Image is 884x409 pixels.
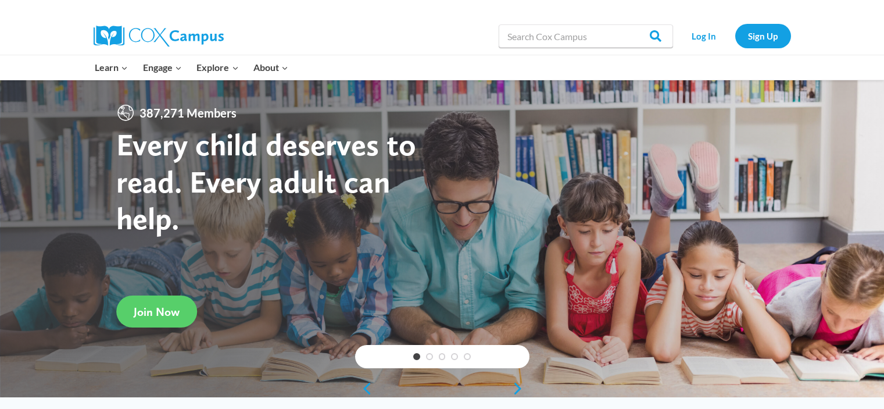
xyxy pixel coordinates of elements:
img: Cox Campus [94,26,224,47]
a: next [512,382,529,396]
strong: Every child deserves to read. Every adult can help. [116,126,416,237]
span: Learn [95,60,128,75]
input: Search Cox Campus [499,24,673,48]
nav: Secondary Navigation [679,24,791,48]
a: 5 [464,353,471,360]
span: Explore [196,60,238,75]
a: 2 [426,353,433,360]
a: 1 [413,353,420,360]
a: 3 [439,353,446,360]
nav: Primary Navigation [88,55,296,80]
a: previous [355,382,373,396]
span: Engage [143,60,182,75]
a: 4 [451,353,458,360]
a: Join Now [116,296,197,328]
a: Log In [679,24,729,48]
span: 387,271 Members [135,104,241,122]
span: About [253,60,288,75]
a: Sign Up [735,24,791,48]
div: content slider buttons [355,377,529,400]
span: Join Now [134,305,180,319]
